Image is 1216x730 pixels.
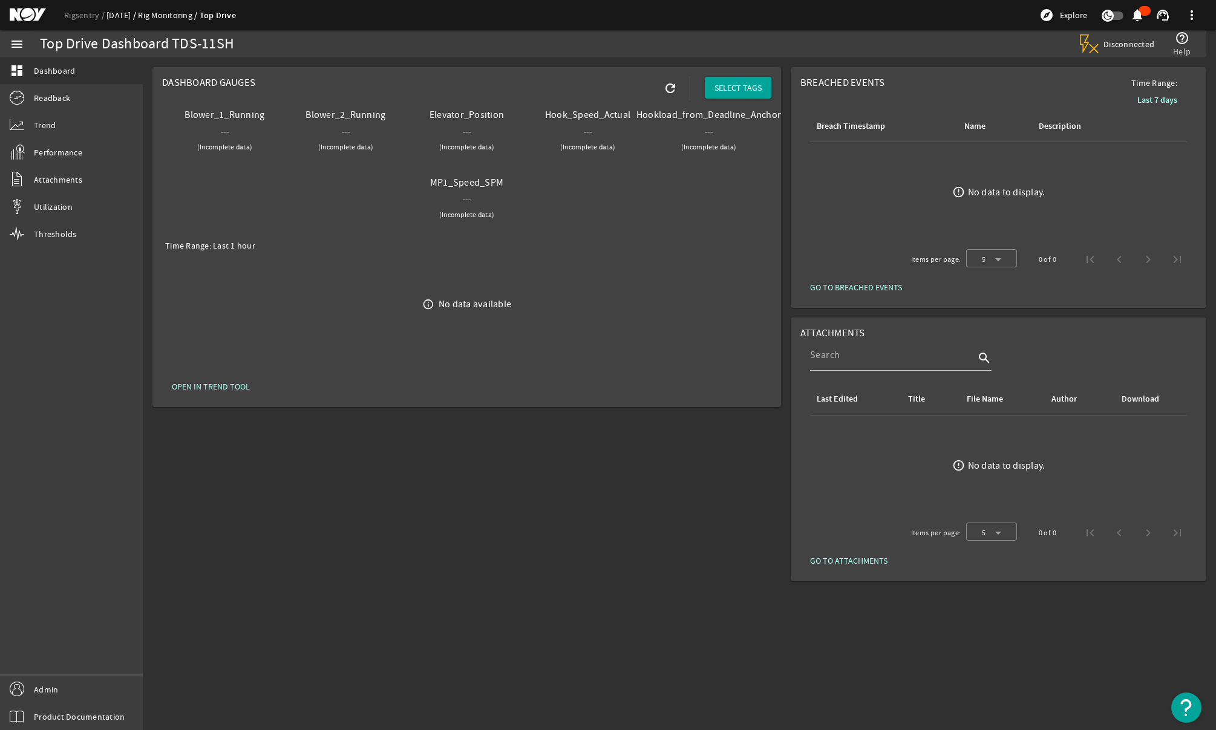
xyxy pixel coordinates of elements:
div: Download [1122,393,1159,406]
div: Blower_2_Running [293,109,398,121]
mat-icon: help_outline [1175,31,1189,45]
small: (Incomplete data) [439,209,494,221]
button: more_vert [1177,1,1206,30]
div: Breach Timestamp [815,120,948,133]
button: Explore [1035,5,1092,25]
button: Last 7 days [1128,89,1187,111]
div: Description [1037,120,1129,133]
div: No data to display. [968,460,1045,472]
span: OPEN IN TREND TOOL [172,380,250,393]
span: Utilization [34,201,73,213]
div: Name [963,120,1022,133]
a: [DATE] [106,10,138,21]
span: GO TO ATTACHMENTS [810,555,887,567]
a: Rig Monitoring [138,10,199,21]
span: Thresholds [34,228,77,240]
div: --- [414,121,519,137]
span: Breached Events [800,76,885,89]
div: Elevator_Position [414,109,519,121]
b: Last 7 days [1137,94,1177,106]
div: --- [293,121,398,137]
mat-icon: dashboard [10,64,24,78]
div: Blower_1_Running [172,109,277,121]
button: OPEN IN TREND TOOL [162,376,260,397]
div: Author [1050,393,1105,406]
span: Dashboard Gauges [162,76,255,89]
div: Breach Timestamp [817,120,885,133]
button: GO TO BREACHED EVENTS [800,276,912,298]
button: Open Resource Center [1171,693,1201,723]
a: Top Drive [200,10,236,21]
span: Performance [34,146,82,158]
div: Time Range: Last 1 hour [165,240,768,252]
span: Product Documentation [34,711,125,723]
i: info_outline [422,299,434,311]
div: --- [414,189,519,205]
span: GO TO BREACHED EVENTS [810,281,902,293]
button: GO TO ATTACHMENTS [800,550,897,572]
div: Last Edited [815,393,892,406]
div: Name [964,120,986,133]
mat-icon: error_outline [952,186,965,198]
div: File Name [965,393,1035,406]
div: Items per page: [911,527,961,539]
small: (Incomplete data) [560,142,615,154]
div: Top Drive Dashboard TDS-11SH [40,38,234,50]
div: Items per page: [911,253,961,266]
div: 0 of 0 [1039,527,1056,539]
span: Time Range: [1122,77,1187,89]
div: MP1_Speed_SPM [414,177,519,189]
span: Explore [1060,9,1087,21]
a: Rigsentry [64,10,106,21]
div: --- [172,121,277,137]
div: Hookload_from_Deadline_Anchor [656,109,761,121]
small: (Incomplete data) [681,142,736,154]
small: (Incomplete data) [318,142,373,154]
span: Attachments [800,327,865,339]
mat-icon: explore [1039,8,1054,22]
button: SELECT TAGS [705,77,771,99]
div: File Name [967,393,1003,406]
small: (Incomplete data) [439,142,494,154]
span: Help [1173,45,1191,57]
mat-icon: error_outline [952,459,965,472]
span: Trend [34,119,56,131]
div: Title [908,393,925,406]
mat-icon: support_agent [1156,8,1170,22]
div: Hook_Speed_Actual [535,109,640,121]
span: SELECT TAGS [714,82,762,94]
span: Attachments [34,174,82,186]
small: (Incomplete data) [197,142,252,154]
span: Readback [34,92,70,104]
input: Search [810,348,975,362]
div: Description [1039,120,1081,133]
div: No data available [439,298,511,310]
div: Title [906,393,950,406]
div: Author [1051,393,1077,406]
mat-icon: refresh [663,81,678,96]
div: --- [535,121,640,137]
div: 0 of 0 [1039,253,1056,266]
i: search [977,351,992,365]
div: --- [656,121,761,137]
div: Last Edited [817,393,858,406]
span: Disconnected [1103,39,1155,50]
span: Admin [34,683,58,696]
span: Dashboard [34,65,75,77]
div: No data to display. [968,186,1045,198]
mat-icon: menu [10,37,24,51]
mat-icon: notifications [1130,8,1145,22]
